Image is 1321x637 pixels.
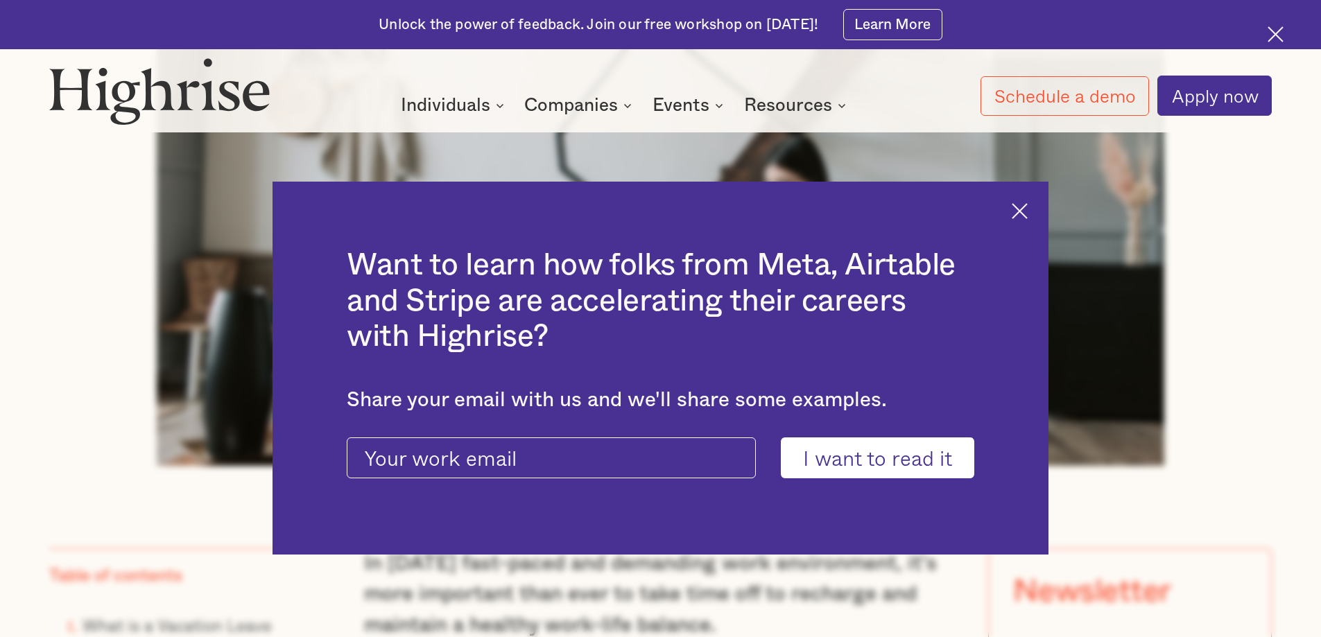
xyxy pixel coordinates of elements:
[401,97,508,114] div: Individuals
[347,247,974,355] h2: Want to learn how folks from Meta, Airtable and Stripe are accelerating their careers with Highrise?
[347,437,974,479] form: current-ascender-blog-article-modal-form
[653,97,709,114] div: Events
[379,15,818,35] div: Unlock the power of feedback. Join our free workshop on [DATE]!
[401,97,490,114] div: Individuals
[1012,203,1028,219] img: Cross icon
[744,97,850,114] div: Resources
[524,97,618,114] div: Companies
[744,97,832,114] div: Resources
[653,97,727,114] div: Events
[347,388,974,412] div: Share your email with us and we'll share some examples.
[843,9,942,40] a: Learn More
[524,97,636,114] div: Companies
[981,76,1150,116] a: Schedule a demo
[1268,26,1284,42] img: Cross icon
[1157,76,1272,116] a: Apply now
[347,437,756,479] input: Your work email
[781,437,974,479] input: I want to read it
[49,58,270,124] img: Highrise logo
